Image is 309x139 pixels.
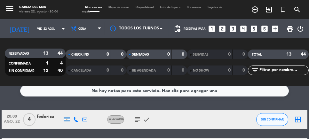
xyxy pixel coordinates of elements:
i: power_settings_new [297,25,304,33]
strong: 0 [228,68,231,73]
span: Mapa de mesas [106,6,133,9]
i: [DATE] [5,22,34,35]
i: add_circle_outline [251,6,259,13]
i: turned_in_not [279,6,287,13]
div: viernes 22. agosto - 20:06 [19,10,58,14]
strong: 0 [121,68,125,73]
strong: 44 [58,51,64,56]
strong: 44 [301,52,307,57]
div: Garcia del Mar [19,5,58,10]
strong: 0 [107,68,109,73]
span: Cena [78,27,86,31]
span: SIN CONFIRMAR [9,69,34,73]
i: arrow_drop_down [59,25,67,33]
strong: 12 [43,68,48,73]
i: filter_list [251,66,259,74]
div: No hay notas para este servicio. Haz clic para agregar una [92,87,218,95]
strong: 4 [60,61,64,66]
div: federica [37,113,62,120]
span: Lista de Espera [157,6,184,9]
span: NO SHOW [193,69,209,72]
strong: 0 [167,68,170,73]
i: looks_4 [239,25,248,33]
span: Disponibilidad [133,6,157,9]
i: looks_one [208,25,216,33]
strong: 40 [58,68,64,73]
span: TOTAL [252,53,262,56]
strong: 0 [121,52,125,57]
span: SERVIDAS [193,53,209,56]
span: 4 [23,113,36,126]
span: CHECK INS [71,53,89,56]
span: SENTADAS [132,53,149,56]
strong: 0 [182,52,186,57]
span: RE AGENDADA [132,69,156,72]
strong: 1 [46,61,48,66]
button: menu [5,4,14,15]
strong: 0 [243,52,247,57]
span: CANCELADA [71,69,91,72]
span: Pre-acceso [184,6,204,9]
span: CONFIRMADA [9,62,31,65]
span: Tarjetas de regalo [82,6,222,13]
span: ago. 22 [4,120,20,127]
span: 20:00 [4,112,20,120]
div: LOG OUT [297,19,304,38]
strong: 0 [107,52,109,57]
i: exit_to_app [265,6,273,13]
strong: 13 [43,51,48,56]
input: Filtrar por nombre... [259,67,308,74]
i: subject [134,116,141,123]
span: Mis reservas [82,6,106,9]
i: menu [5,4,14,13]
strong: 0 [182,68,186,73]
button: SIN CONFIRMAR [256,113,288,126]
strong: 0 [167,52,170,57]
strong: 0 [228,52,231,57]
span: pending_actions [173,25,181,33]
i: looks_5 [250,25,258,33]
strong: 0 [243,68,247,73]
i: search [293,6,301,13]
strong: 13 [286,52,291,57]
span: print [286,25,294,33]
span: SIN CONFIRMAR [261,118,284,121]
i: looks_3 [229,25,237,33]
i: looks_two [218,25,226,33]
span: RESERVADAS [9,52,29,55]
i: border_all [294,116,302,123]
i: looks_6 [260,25,269,33]
i: add_box [271,25,279,33]
span: Reservas para [184,27,205,31]
i: check [143,116,150,123]
span: A LA CARTA [109,118,124,120]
